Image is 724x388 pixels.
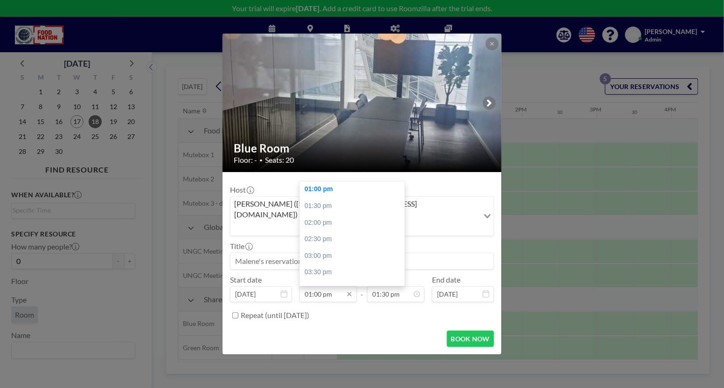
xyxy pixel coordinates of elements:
span: • [259,157,263,164]
input: Malene's reservation [230,253,494,269]
span: Floor: - [234,155,257,165]
button: BOOK NOW [447,331,494,347]
h2: Blue Room [234,141,491,155]
span: - [361,278,363,299]
div: 03:00 pm [300,248,411,264]
div: 02:30 pm [300,231,411,248]
span: [PERSON_NAME] ([PERSON_NAME][EMAIL_ADDRESS][DOMAIN_NAME]) [232,199,477,220]
label: Start date [230,275,262,284]
label: Title [230,242,252,251]
div: 02:00 pm [300,215,411,231]
div: 01:00 pm [300,181,411,198]
label: Host [230,185,253,194]
div: 03:30 pm [300,264,411,281]
div: 01:30 pm [300,198,411,215]
span: Seats: 20 [265,155,294,165]
input: Search for option [231,222,478,234]
div: 04:00 pm [300,281,411,298]
label: Repeat (until [DATE]) [241,311,309,320]
div: Search for option [230,197,494,236]
label: End date [432,275,460,284]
